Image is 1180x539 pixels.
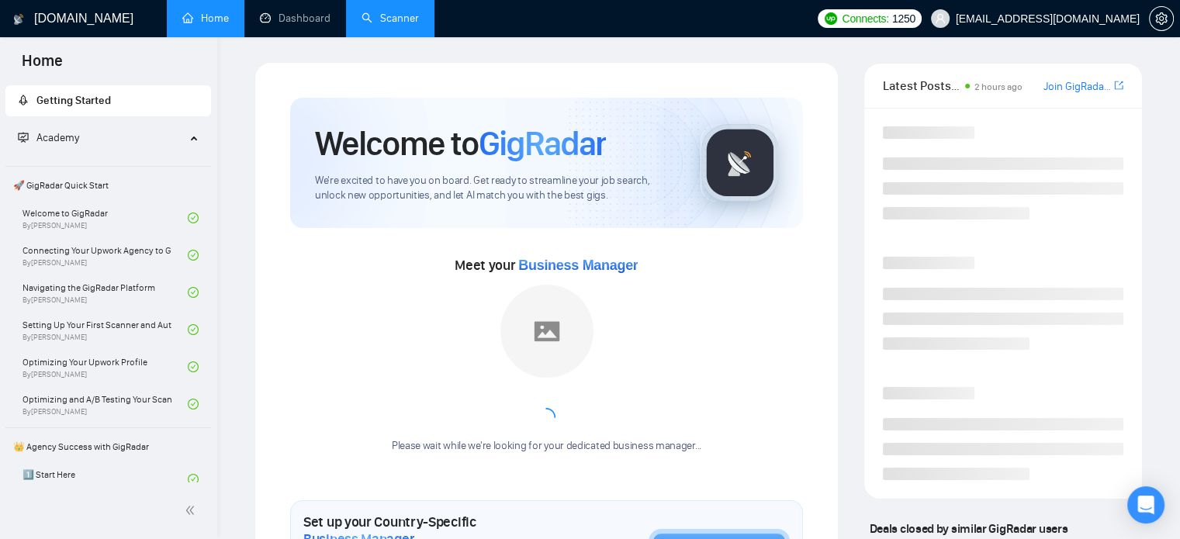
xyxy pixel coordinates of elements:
[1114,79,1123,92] span: export
[188,250,199,261] span: check-circle
[362,12,419,25] a: searchScanner
[22,275,188,309] a: Navigating the GigRadar PlatformBy[PERSON_NAME]
[455,257,638,274] span: Meet your
[1149,12,1174,25] a: setting
[7,431,209,462] span: 👑 Agency Success with GigRadar
[36,94,111,107] span: Getting Started
[534,406,559,430] span: loading
[185,503,200,518] span: double-left
[18,95,29,105] span: rocket
[13,7,24,32] img: logo
[188,324,199,335] span: check-circle
[842,10,888,27] span: Connects:
[22,313,188,347] a: Setting Up Your First Scanner and Auto-BidderBy[PERSON_NAME]
[22,462,188,496] a: 1️⃣ Start Here
[18,131,79,144] span: Academy
[188,399,199,409] span: check-circle
[5,85,211,116] li: Getting Started
[974,81,1023,92] span: 2 hours ago
[188,212,199,223] span: check-circle
[315,174,676,203] span: We're excited to have you on board. Get ready to streamline your job search, unlock new opportuni...
[188,361,199,372] span: check-circle
[182,12,229,25] a: homeHome
[260,12,330,25] a: dashboardDashboard
[18,132,29,143] span: fund-projection-screen
[7,170,209,201] span: 🚀 GigRadar Quick Start
[1150,12,1173,25] span: setting
[892,10,915,27] span: 1250
[382,439,711,454] div: Please wait while we're looking for your dedicated business manager...
[1114,78,1123,93] a: export
[22,350,188,384] a: Optimizing Your Upwork ProfileBy[PERSON_NAME]
[518,257,638,273] span: Business Manager
[825,12,837,25] img: upwork-logo.png
[935,13,946,24] span: user
[315,123,606,164] h1: Welcome to
[883,76,960,95] span: Latest Posts from the GigRadar Community
[22,387,188,421] a: Optimizing and A/B Testing Your Scanner for Better ResultsBy[PERSON_NAME]
[479,123,606,164] span: GigRadar
[1149,6,1174,31] button: setting
[1127,486,1164,523] div: Open Intercom Messenger
[22,238,188,272] a: Connecting Your Upwork Agency to GigRadarBy[PERSON_NAME]
[701,124,779,202] img: gigradar-logo.png
[188,287,199,298] span: check-circle
[36,131,79,144] span: Academy
[9,50,75,82] span: Home
[1043,78,1111,95] a: Join GigRadar Slack Community
[22,201,188,235] a: Welcome to GigRadarBy[PERSON_NAME]
[188,474,199,485] span: check-circle
[500,285,593,378] img: placeholder.png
